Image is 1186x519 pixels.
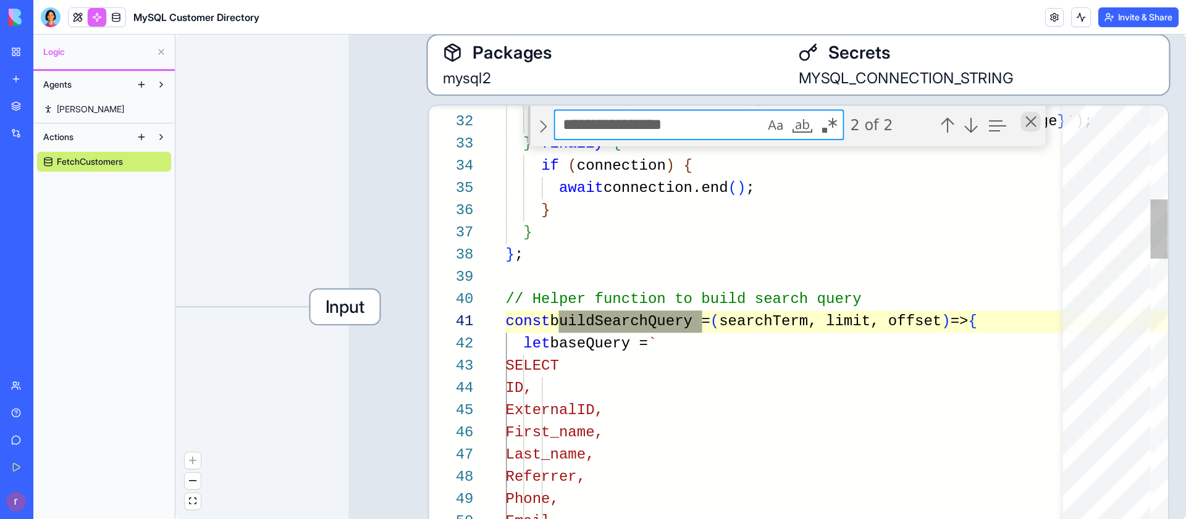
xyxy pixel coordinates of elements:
div: Match Case (⌥⌘C) [763,113,788,138]
span: ; [746,180,754,197]
div: Next Match (Enter) [961,115,980,135]
span: SELECT [506,357,559,375]
div: 49 [429,488,474,510]
span: } [523,224,532,241]
div: 40 [429,288,474,310]
span: Phone, [506,491,559,508]
div: 45 [429,399,474,421]
button: Invite & Share [1098,7,1179,27]
div: 33 [429,133,474,155]
button: zoom out [185,473,201,489]
div: Close (Escape) [1021,112,1041,131]
span: Actions [43,131,74,143]
div: Use Regular Expression (⌥⌘R) [817,113,842,138]
div: Previous Match (⇧Enter) [937,115,957,135]
span: connection.end [604,180,728,197]
span: First_name, [506,424,604,441]
span: ( [728,180,737,197]
span: ; [515,246,523,264]
span: ) [666,157,675,175]
span: Input [311,289,380,324]
div: 35 [429,177,474,199]
div: 34 [429,155,474,177]
span: ) [941,313,950,330]
div: Match Whole Word (⌥⌘W) [790,113,815,138]
div: 36 [429,199,474,222]
span: { [612,135,621,152]
span: ExternalID, [506,402,604,419]
img: ACg8ocK9p4COroYERF96wq_Nqbucimpd5rvzMLLyBNHYTn_bI3RzLw=s96-c [6,492,26,512]
span: FetchCustomers [57,156,123,168]
span: MySQL Customer Directory [133,10,259,25]
span: searchTerm, limit, offset [719,313,941,330]
span: Packages [473,40,552,65]
span: Secrets [828,40,890,65]
span: let [523,335,550,352]
div: 41 [429,310,474,333]
div: 44 [429,377,474,399]
span: ID, [506,380,532,397]
span: if [541,157,559,175]
span: MYSQL_CONNECTION_STRING [799,69,1014,87]
span: => [951,313,969,330]
a: [PERSON_NAME] [37,99,171,119]
textarea: Find [555,110,762,139]
div: Toggle Replace [532,106,554,146]
div: 37 [429,222,474,244]
div: 46 [429,421,474,444]
button: Agents [37,75,132,94]
span: { [968,313,977,330]
span: const [506,313,550,330]
div: Find / Replace [528,106,1046,146]
span: // Helper function to build search query [506,291,862,308]
span: buildSearchQuery = [550,313,710,330]
div: 42 [429,333,474,355]
span: ` [648,335,657,352]
button: Actions [37,127,132,147]
div: 38 [429,244,474,266]
div: 32 [429,110,474,133]
a: FetchCustomers [37,152,171,172]
button: fit view [185,493,201,510]
span: Logic [43,46,151,58]
span: baseQuery = [550,335,648,352]
div: 48 [429,466,474,488]
span: ) [737,180,746,197]
div: 39 [429,266,474,288]
span: await [559,180,604,197]
div: 2 of 2 [848,109,933,140]
span: ( [568,157,576,175]
span: ( [710,313,719,330]
span: Agents [43,78,72,91]
span: Referrer, [506,468,586,486]
img: logo [9,9,85,26]
span: [PERSON_NAME] [57,103,124,115]
div: 47 [429,444,474,466]
span: connection [577,157,666,175]
span: { [684,157,692,175]
div: Find in Selection (⌥⌘L) [983,111,1010,138]
span: mysql2 [443,69,491,87]
span: finally [541,135,604,152]
span: } [523,135,532,152]
div: 43 [429,355,474,377]
span: Last_name, [506,446,595,463]
span: } [506,246,515,264]
span: } [541,202,550,219]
